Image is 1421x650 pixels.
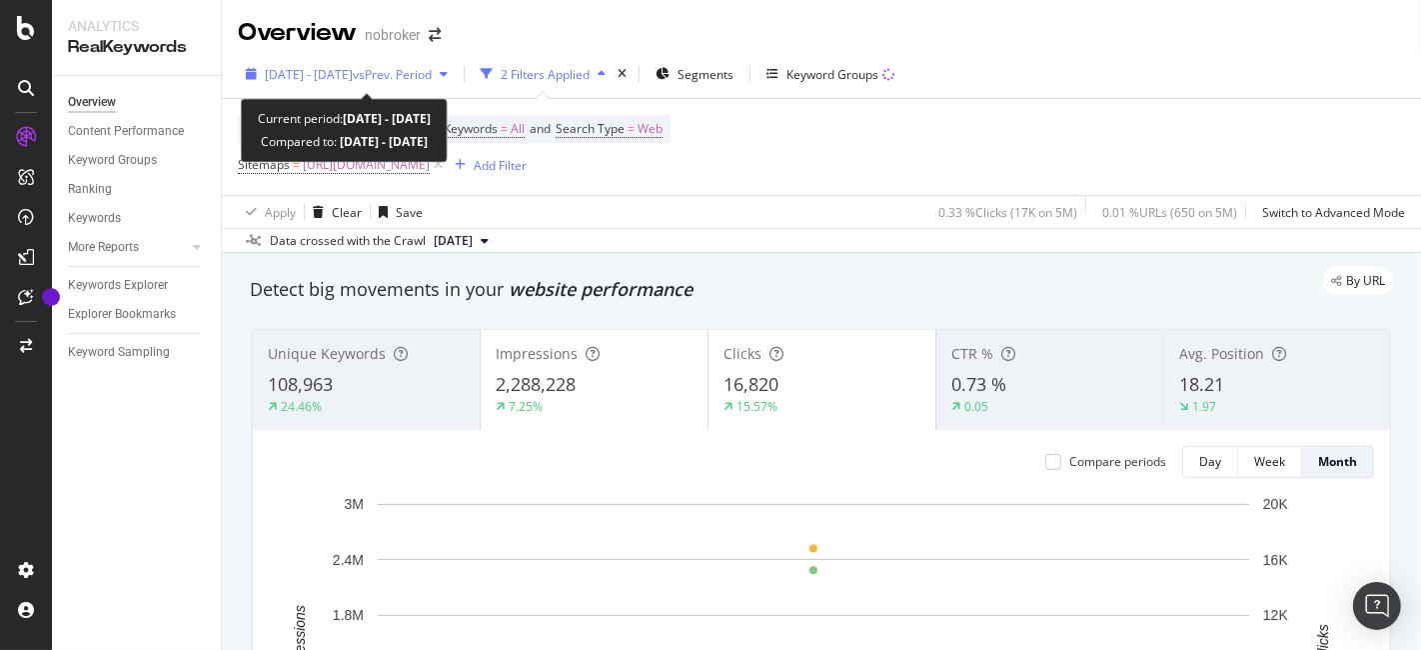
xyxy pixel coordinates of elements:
button: Segments [648,58,741,90]
span: [DATE] - [DATE] [265,66,353,83]
span: Impressions [496,344,578,363]
a: Explorer Bookmarks [68,304,207,325]
div: 0.01 % URLs ( 650 on 5M ) [1102,204,1237,221]
b: [DATE] - [DATE] [337,134,428,151]
div: Day [1199,453,1221,470]
button: [DATE] - [DATE]vsPrev. Period [238,58,456,90]
div: 7.25% [509,398,543,415]
button: Add Filter [447,153,527,177]
div: legacy label [1323,267,1393,295]
span: Sitemaps [238,156,290,173]
button: Month [1302,446,1374,478]
a: Content Performance [68,121,207,142]
div: Add Filter [474,157,527,174]
span: and [530,120,551,137]
span: Web [638,115,663,143]
div: Keywords [68,208,121,229]
div: Explorer Bookmarks [68,304,176,325]
div: RealKeywords [68,36,205,59]
div: 15.57% [736,398,777,415]
span: vs Prev. Period [353,66,432,83]
span: 108,963 [268,372,333,396]
div: arrow-right-arrow-left [429,28,441,42]
span: [URL][DOMAIN_NAME] [303,151,430,179]
div: Keyword Sampling [68,342,170,363]
button: Day [1182,446,1238,478]
span: = [293,156,300,173]
span: All [511,115,525,143]
span: Search Type [556,120,625,137]
div: Tooltip anchor [42,288,60,306]
text: 16K [1263,552,1289,568]
div: 0.05 [964,398,988,415]
span: = [501,120,508,137]
div: 0.33 % Clicks ( 17K on 5M ) [938,204,1077,221]
a: Ranking [68,179,207,200]
span: CTR % [951,344,993,363]
span: Avg. Position [1179,344,1264,363]
button: [DATE] [426,229,497,253]
div: Current period: [258,108,431,131]
span: Unique Keywords [268,344,386,363]
span: 2,288,228 [496,372,576,396]
text: 12K [1263,607,1289,623]
div: More Reports [68,237,139,258]
span: 2025 Jul. 7th [434,232,473,250]
div: Week [1254,453,1285,470]
button: Clear [305,196,362,228]
text: 1.8M [333,607,364,623]
text: 20K [1263,496,1289,512]
div: Data crossed with the Crawl [270,232,426,250]
div: Keyword Groups [786,66,878,83]
span: Keywords [444,120,498,137]
a: More Reports [68,237,187,258]
a: Keyword Groups [68,150,207,171]
div: Content Performance [68,121,184,142]
span: 0.73 % [951,372,1006,396]
span: Segments [678,66,733,83]
button: Week [1238,446,1302,478]
div: Apply [265,204,296,221]
button: Apply [238,196,296,228]
div: Keyword Groups [68,150,157,171]
span: = [628,120,635,137]
div: Save [396,204,423,221]
text: 2.4M [333,552,364,568]
div: Compare periods [1069,453,1166,470]
div: Open Intercom Messenger [1353,582,1401,630]
div: Analytics [68,16,205,36]
div: Ranking [68,179,112,200]
div: Compared to: [261,131,428,154]
span: 18.21 [1179,372,1224,396]
div: Clear [332,204,362,221]
b: [DATE] - [DATE] [343,111,431,128]
div: Overview [68,92,116,113]
span: By URL [1346,275,1385,287]
a: Overview [68,92,207,113]
button: Switch to Advanced Mode [1254,196,1405,228]
div: 2 Filters Applied [501,66,590,83]
span: 16,820 [723,372,778,396]
div: Switch to Advanced Mode [1262,204,1405,221]
div: 24.46% [281,398,322,415]
button: Save [371,196,423,228]
div: nobroker [365,25,421,45]
a: Keywords [68,208,207,229]
div: times [614,64,631,84]
button: 2 Filters Applied [473,58,614,90]
div: 1.97 [1192,398,1216,415]
span: Clicks [723,344,761,363]
div: Month [1318,453,1357,470]
a: Keyword Sampling [68,342,207,363]
button: Keyword Groups [758,58,902,90]
div: Overview [238,16,357,50]
text: 3M [345,496,364,512]
div: Keywords Explorer [68,275,168,296]
a: Keywords Explorer [68,275,207,296]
